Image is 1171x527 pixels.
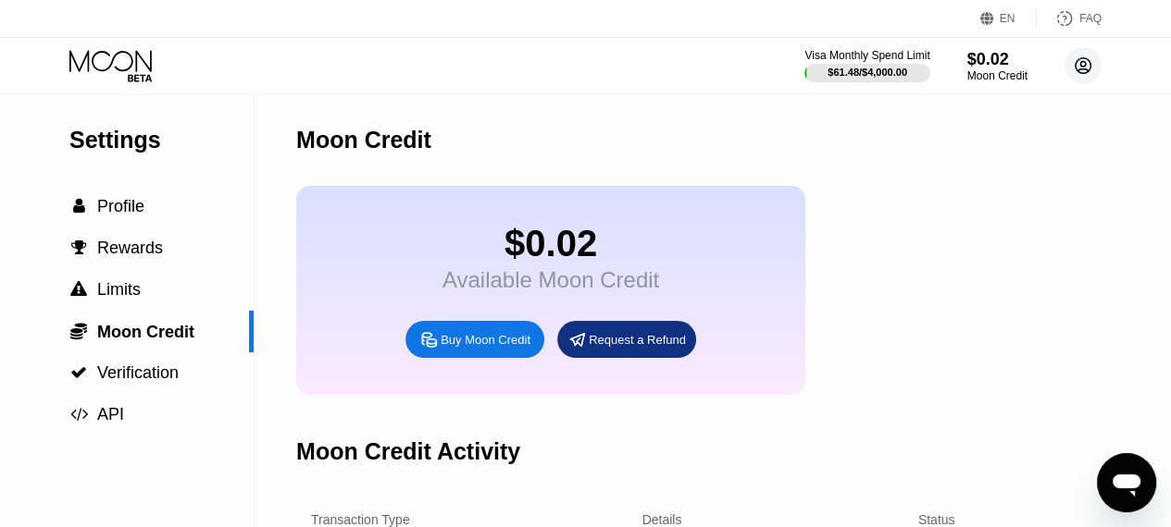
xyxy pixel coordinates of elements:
[311,512,410,527] div: Transaction Type
[557,321,696,358] div: Request a Refund
[296,127,431,153] div: Moon Credit
[97,197,144,215] span: Profile
[69,364,88,381] div: 
[918,512,955,527] div: Status
[97,323,194,341] span: Moon Credit
[1079,12,1102,25] div: FAQ
[69,127,254,153] div: Settings
[70,322,87,340] span: 
[97,239,163,257] span: Rewards
[70,364,87,381] span: 
[70,406,88,423] span: 
[97,363,179,382] span: Verification
[70,281,87,298] span: 
[69,198,88,214] div: 
[642,512,682,527] div: Details
[441,332,530,348] div: Buy Moon Credit
[804,49,929,82] div: Visa Monthly Spend Limit$61.48/$4,000.00
[97,405,124,423] span: API
[71,239,87,256] span: 
[73,198,85,214] span: 
[296,438,520,465] div: Moon Credit Activity
[97,280,141,299] span: Limits
[405,321,544,358] div: Buy Moon Credit
[442,223,659,264] div: $0.02
[967,50,1028,69] div: $0.02
[967,69,1028,82] div: Moon Credit
[804,49,929,62] div: Visa Monthly Spend Limit
[980,9,1037,28] div: EN
[69,281,88,298] div: 
[967,50,1028,82] div: $0.02Moon Credit
[442,267,659,293] div: Available Moon Credit
[1037,9,1102,28] div: FAQ
[69,322,88,340] div: 
[1000,12,1015,25] div: EN
[69,406,88,423] div: 
[69,239,88,256] div: 
[828,67,907,78] div: $61.48 / $4,000.00
[589,332,686,348] div: Request a Refund
[1097,453,1156,512] iframe: Button to launch messaging window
